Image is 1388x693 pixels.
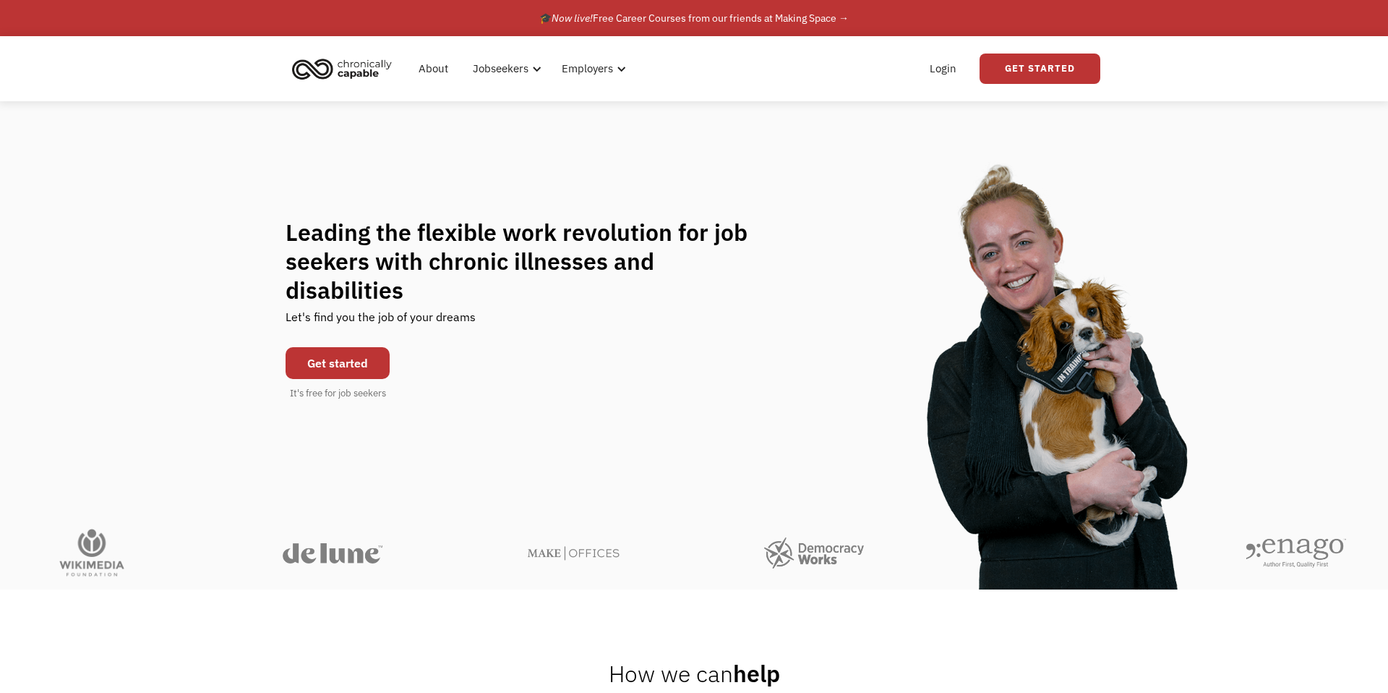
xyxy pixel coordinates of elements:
div: Employers [562,60,613,77]
a: home [288,53,403,85]
div: Let's find you the job of your dreams [286,305,476,340]
div: Jobseekers [464,46,546,92]
em: Now live! [552,12,593,25]
a: Get Started [980,54,1100,84]
h2: help [609,659,780,688]
img: Chronically Capable logo [288,53,396,85]
span: How we can [609,658,733,689]
div: Jobseekers [473,60,528,77]
div: 🎓 Free Career Courses from our friends at Making Space → [539,9,849,27]
a: Login [921,46,965,92]
div: Employers [553,46,630,92]
a: Get started [286,347,390,379]
a: About [410,46,457,92]
div: It's free for job seekers [290,386,386,401]
h1: Leading the flexible work revolution for job seekers with chronic illnesses and disabilities [286,218,776,305]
